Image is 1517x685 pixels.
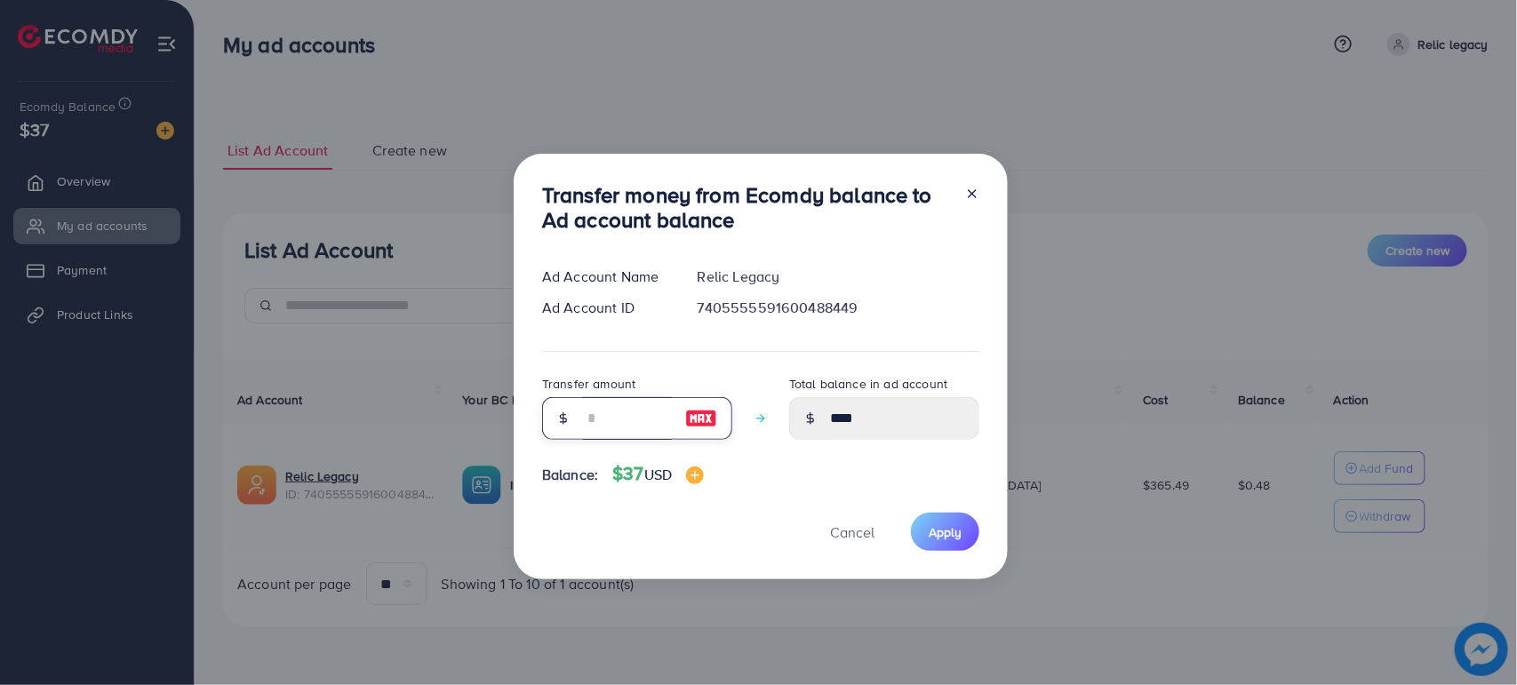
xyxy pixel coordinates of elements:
[542,182,951,234] h3: Transfer money from Ecomdy balance to Ad account balance
[683,298,994,318] div: 7405555591600488449
[929,523,962,541] span: Apply
[808,513,897,551] button: Cancel
[528,298,683,318] div: Ad Account ID
[685,408,717,429] img: image
[528,267,683,287] div: Ad Account Name
[644,465,672,484] span: USD
[683,267,994,287] div: Relic Legacy
[542,375,635,393] label: Transfer amount
[911,513,979,551] button: Apply
[789,375,947,393] label: Total balance in ad account
[542,465,598,485] span: Balance:
[830,522,874,542] span: Cancel
[612,463,704,485] h4: $37
[686,466,704,484] img: image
